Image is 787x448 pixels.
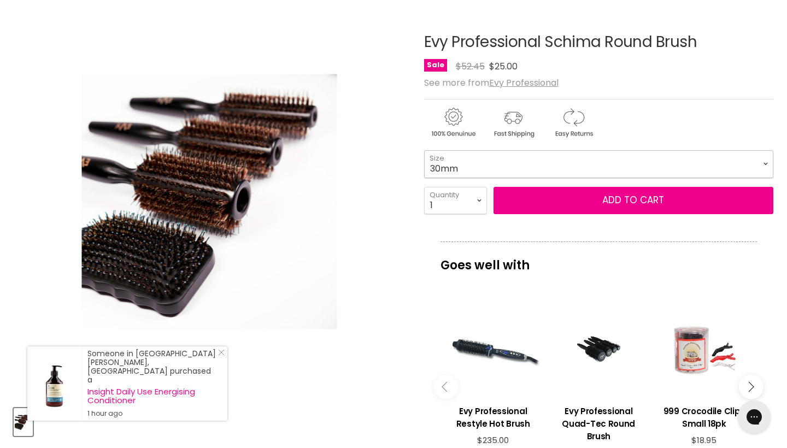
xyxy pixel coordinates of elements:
[87,409,216,418] small: 1 hour ago
[446,397,541,435] a: View product:Evy Professional Restyle Hot Brush
[602,193,664,207] span: Add to cart
[14,7,405,398] div: Evy Professional Schima Round Brush image. Click or Scroll to Zoom.
[441,241,757,278] p: Goes well with
[424,187,487,214] select: Quantity
[12,405,407,436] div: Product thumbnails
[691,434,716,446] span: $18.95
[27,346,82,421] a: Visit product page
[484,106,542,139] img: shipping.gif
[15,409,32,435] img: Evy Professional Schima Round Brush
[87,387,216,405] a: Insight Daily Use Energising Conditioner
[218,349,225,356] svg: Close Icon
[657,405,751,430] h3: 999 Crocodile Clips Small 18pk
[477,434,509,446] span: $235.00
[544,106,602,139] img: returns.gif
[551,405,646,443] h3: Evy Professional Quad-Tec Round Brush
[494,187,773,214] button: Add to cart
[657,397,751,435] a: View product:999 Crocodile Clips Small 18pk
[551,397,646,448] a: View product:Evy Professional Quad-Tec Round Brush
[424,34,773,51] h1: Evy Professional Schima Round Brush
[424,106,482,139] img: genuine.gif
[424,59,447,72] span: Sale
[424,76,559,89] span: See more from
[446,405,541,430] h3: Evy Professional Restyle Hot Brush
[214,349,225,360] a: Close Notification
[489,76,559,89] a: Evy Professional
[87,349,216,418] div: Someone in [GEOGRAPHIC_DATA][PERSON_NAME], [GEOGRAPHIC_DATA] purchased a
[489,60,518,73] span: $25.00
[732,397,776,437] iframe: Gorgias live chat messenger
[14,408,33,436] button: Evy Professional Schima Round Brush
[456,60,485,73] span: $52.45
